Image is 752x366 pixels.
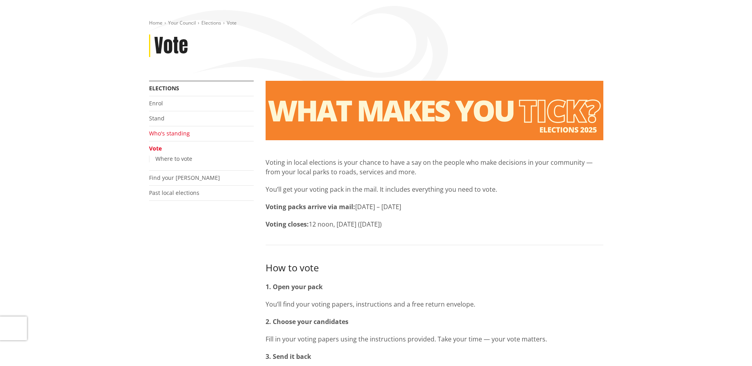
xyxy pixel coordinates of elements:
[266,352,311,361] strong: 3. Send it back
[149,130,190,137] a: Who's standing
[309,220,382,229] span: 12 noon, [DATE] ([DATE])
[154,34,188,57] h1: Vote
[149,145,162,152] a: Vote
[266,282,323,291] strong: 1. Open your pack
[149,189,199,196] a: Past local elections
[149,99,163,107] a: Enrol
[149,19,163,26] a: Home
[149,174,220,181] a: Find your [PERSON_NAME]
[149,114,165,122] a: Stand
[266,334,603,344] p: Fill in your voting papers using the instructions provided. Take your time — your vote matters.
[266,202,355,211] strong: Voting packs arrive via mail:
[266,81,603,140] img: Vote banner
[266,158,603,177] p: Voting in local elections is your chance to have a say on the people who make decisions in your c...
[266,185,603,194] p: You’ll get your voting pack in the mail. It includes everything you need to vote.
[201,19,221,26] a: Elections
[155,155,192,162] a: Where to vote
[168,19,196,26] a: Your Council
[266,300,475,309] span: You’ll find your voting papers, instructions and a free return envelope.
[266,261,603,274] h3: How to vote
[716,333,744,361] iframe: Messenger Launcher
[266,317,348,326] strong: 2. Choose your candidates
[149,20,603,27] nav: breadcrumb
[227,19,237,26] span: Vote
[266,220,309,229] strong: Voting closes:
[266,202,603,212] p: [DATE] – [DATE]
[149,84,179,92] a: Elections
